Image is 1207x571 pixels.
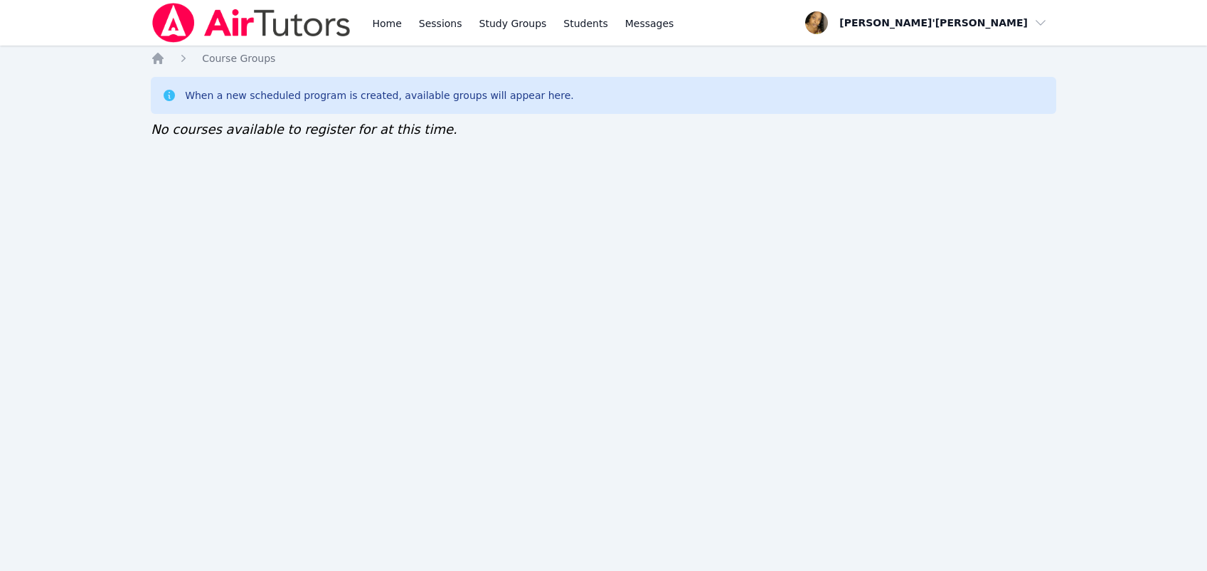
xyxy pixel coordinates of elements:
[151,122,457,137] span: No courses available to register for at this time.
[202,53,275,64] span: Course Groups
[151,3,352,43] img: Air Tutors
[151,51,1056,66] nav: Breadcrumb
[625,16,674,31] span: Messages
[185,88,574,103] div: When a new scheduled program is created, available groups will appear here.
[202,51,275,66] a: Course Groups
